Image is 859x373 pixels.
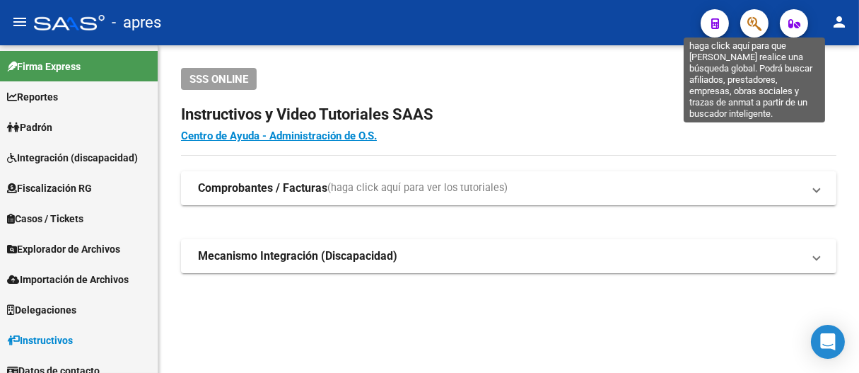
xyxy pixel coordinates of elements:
[181,171,836,205] mat-expansion-panel-header: Comprobantes / Facturas(haga click aquí para ver los tutoriales)
[7,180,92,196] span: Fiscalización RG
[198,248,397,264] strong: Mecanismo Integración (Discapacidad)
[112,7,161,38] span: - apres
[7,241,120,257] span: Explorador de Archivos
[181,239,836,273] mat-expansion-panel-header: Mecanismo Integración (Discapacidad)
[181,130,377,142] a: Centro de Ayuda - Administración de O.S.
[7,59,81,74] span: Firma Express
[189,73,248,86] span: SSS ONLINE
[7,120,52,135] span: Padrón
[327,180,508,196] span: (haga click aquí para ver los tutoriales)
[7,150,138,166] span: Integración (discapacidad)
[831,13,848,30] mat-icon: person
[7,211,83,226] span: Casos / Tickets
[198,180,327,196] strong: Comprobantes / Facturas
[7,333,73,348] span: Instructivos
[181,101,836,128] h2: Instructivos y Video Tutoriales SAAS
[11,13,28,30] mat-icon: menu
[7,272,129,287] span: Importación de Archivos
[181,68,257,90] button: SSS ONLINE
[811,325,845,359] div: Open Intercom Messenger
[7,89,58,105] span: Reportes
[7,302,76,318] span: Delegaciones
